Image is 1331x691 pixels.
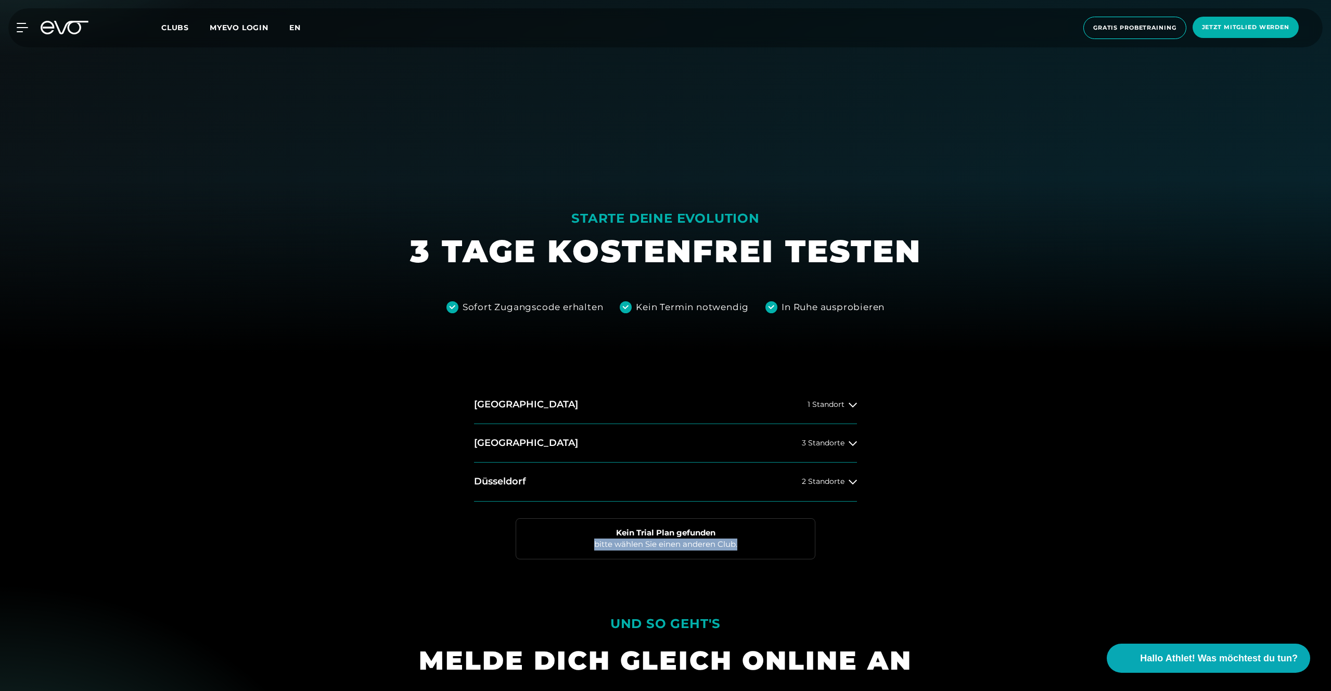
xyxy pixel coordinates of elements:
[1093,23,1176,32] span: Gratis Probetraining
[474,475,526,488] h2: Düsseldorf
[802,439,844,447] span: 3 Standorte
[419,644,912,677] div: MELDE DICH GLEICH ONLINE AN
[808,401,844,408] span: 1 Standort
[1080,17,1189,39] a: Gratis Probetraining
[1140,651,1298,666] span: Hallo Athlet! Was möchtest du tun?
[474,424,857,463] button: [GEOGRAPHIC_DATA]3 Standorte
[1189,17,1302,39] a: Jetzt Mitglied werden
[410,210,922,227] div: STARTE DEINE EVOLUTION
[474,437,578,450] h2: [GEOGRAPHIC_DATA]
[516,518,815,559] div: bitte wählen Sie einen anderen Club.
[474,463,857,501] button: Düsseldorf2 Standorte
[161,22,210,32] a: Clubs
[474,398,578,411] h2: [GEOGRAPHIC_DATA]
[289,22,313,34] a: en
[210,23,268,32] a: MYEVO LOGIN
[610,611,721,636] div: UND SO GEHT'S
[636,301,749,314] div: Kein Termin notwendig
[1107,644,1310,673] button: Hallo Athlet! Was möchtest du tun?
[616,528,715,538] strong: Kein Trial Plan gefunden
[289,23,301,32] span: en
[410,231,922,272] h1: 3 TAGE KOSTENFREI TESTEN
[1202,23,1289,32] span: Jetzt Mitglied werden
[802,478,844,485] span: 2 Standorte
[474,386,857,424] button: [GEOGRAPHIC_DATA]1 Standort
[782,301,885,314] div: In Ruhe ausprobieren
[161,23,189,32] span: Clubs
[463,301,604,314] div: Sofort Zugangscode erhalten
